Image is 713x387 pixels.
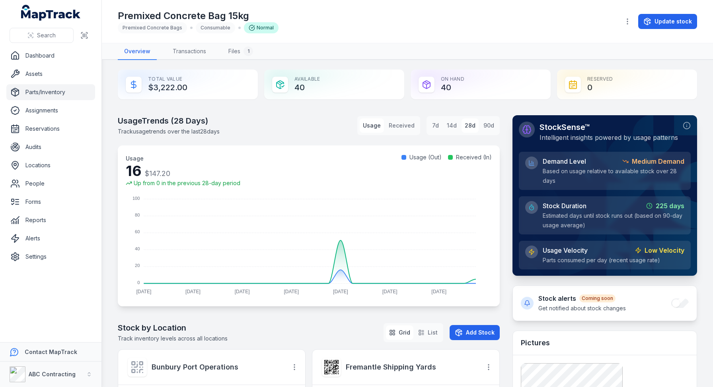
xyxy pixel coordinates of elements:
[333,289,348,294] tspan: [DATE]
[6,121,95,137] a: Reservations
[543,257,660,263] span: Parts consumed per day (recent usage rate)
[645,246,684,255] strong: Low Velocity
[6,176,95,192] a: People
[538,305,626,312] span: Get notified about stock changes
[136,289,151,294] tspan: [DATE]
[244,22,279,33] div: Normal
[123,25,182,31] span: Premixed Concrete Bags
[462,118,479,133] button: 28d
[6,157,95,173] a: Locations
[37,31,56,39] span: Search
[118,43,157,60] a: Overview
[450,325,500,340] button: Add Stock
[6,194,95,210] a: Forms
[456,153,492,161] span: Received (In)
[540,122,678,133] h2: StockSense™
[135,246,140,251] tspan: 40
[222,43,259,60] a: Files1
[6,139,95,155] a: Audits
[638,14,697,29] button: Update stock
[132,196,140,201] tspan: 100
[126,155,144,162] span: Usage
[196,22,235,33] div: Consumable
[137,280,140,285] tspan: 0
[429,118,442,133] button: 7d
[118,10,279,22] h1: Premixed Concrete Bag 15kg
[134,179,240,187] span: Up from 0 in the previous 28-day period
[415,325,441,340] button: List
[135,213,140,217] tspan: 80
[29,371,76,377] strong: ABC Contracting
[6,249,95,265] a: Settings
[431,289,446,294] tspan: [DATE]
[284,289,299,294] tspan: [DATE]
[540,134,678,141] span: Intelligent insights powered by usage patterns
[21,5,81,21] a: MapTrack
[386,325,413,340] button: Grid
[656,201,684,211] strong: 225 days
[632,157,684,166] strong: Medium Demand
[346,362,475,373] a: Fremantle Shipping Yards
[6,103,95,118] a: Assignments
[6,48,95,64] a: Dashboard
[543,168,677,184] span: Based on usage relative to available stock over 28 days
[480,118,497,133] button: 90d
[409,153,442,161] span: Usage (Out)
[543,246,588,255] span: Usage Velocity
[135,229,140,234] tspan: 60
[185,289,201,294] tspan: [DATE]
[6,84,95,100] a: Parts/Inventory
[6,66,95,82] a: Assets
[579,294,616,302] div: Coming soon
[6,230,95,246] a: Alerts
[152,362,281,373] a: Bunbury Port Operations
[118,335,228,342] span: Track inventory levels across all locations
[444,118,460,133] button: 14d
[145,169,170,178] span: $147.20
[6,212,95,228] a: Reports
[360,118,384,133] button: Usage
[244,46,253,56] div: 1
[118,115,220,126] h2: Usage Trends ( 28 Days)
[386,118,418,133] button: Received
[235,289,250,294] tspan: [DATE]
[25,348,77,355] strong: Contact MapTrack
[543,201,586,211] span: Stock Duration
[382,289,397,294] tspan: [DATE]
[538,294,626,303] h4: Stock alerts
[166,43,212,60] a: Transactions
[543,212,682,228] span: Estimated days until stock runs out (based on 90-day usage average)
[10,28,74,43] button: Search
[118,322,228,333] h2: Stock by Location
[126,163,240,179] div: 16
[543,157,586,166] span: Demand Level
[521,337,550,348] h3: Pictures
[135,263,140,268] tspan: 20
[118,128,220,135] span: Track usage trends over the last 28 days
